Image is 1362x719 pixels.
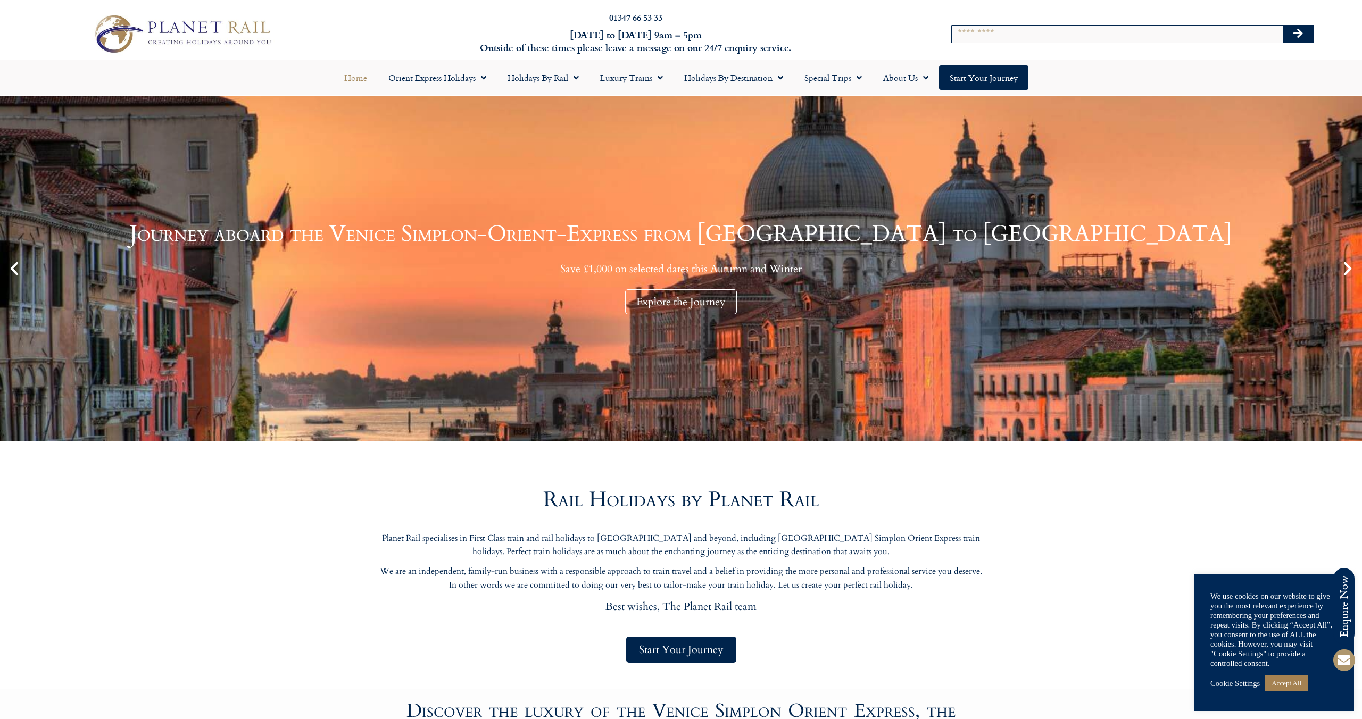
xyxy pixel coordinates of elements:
[794,65,873,90] a: Special Trips
[378,65,497,90] a: Orient Express Holidays
[609,11,662,23] a: 01347 66 53 33
[1210,591,1338,668] div: We use cookies on our website to give you the most relevant experience by remembering your prefer...
[334,65,378,90] a: Home
[130,262,1232,275] p: Save £1,000 on selected dates this Autumn and Winter
[1339,260,1357,278] div: Next slide
[130,223,1232,245] h1: Journey aboard the Venice Simplon-Orient-Express from [GEOGRAPHIC_DATA] to [GEOGRAPHIC_DATA]
[939,65,1028,90] a: Start your Journey
[378,532,984,559] p: Planet Rail specialises in First Class train and rail holidays to [GEOGRAPHIC_DATA] and beyond, i...
[639,643,724,656] span: Start Your Journey
[605,599,757,614] span: Best wishes, The Planet Rail team
[497,65,589,90] a: Holidays by Rail
[366,29,906,54] h6: [DATE] to [DATE] 9am – 5pm Outside of these times please leave a message on our 24/7 enquiry serv...
[626,637,736,663] a: Start Your Journey
[1283,26,1314,43] button: Search
[589,65,674,90] a: Luxury Trains
[1210,679,1260,688] a: Cookie Settings
[378,565,984,592] p: We are an independent, family-run business with a responsible approach to train travel and a beli...
[5,65,1357,90] nav: Menu
[5,260,23,278] div: Previous slide
[674,65,794,90] a: Holidays by Destination
[378,489,984,511] h2: Rail Holidays by Planet Rail
[625,289,737,314] div: Explore the Journey
[1265,675,1308,691] a: Accept All
[873,65,939,90] a: About Us
[87,11,276,57] img: Planet Rail Train Holidays Logo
